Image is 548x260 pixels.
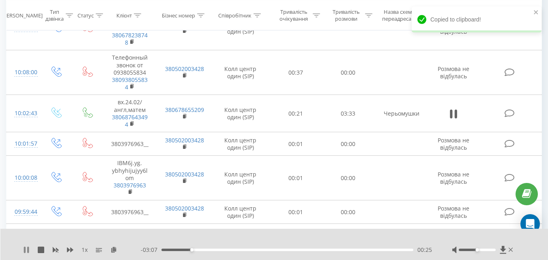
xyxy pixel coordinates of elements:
[412,6,542,32] div: Copied to clipboard!
[438,228,469,243] span: Розмова не відбулась
[15,204,32,220] div: 09:59:44
[77,12,94,19] div: Статус
[82,246,88,254] span: 1 x
[15,64,32,80] div: 10:08:00
[165,204,204,212] a: 380502003428
[438,170,469,185] span: Розмова не відбулась
[2,12,43,19] div: [PERSON_NAME]
[322,224,374,247] td: 00:00
[218,12,251,19] div: Співробітник
[520,214,540,234] div: Open Intercom Messenger
[277,9,311,22] div: Тривалість очікування
[211,200,270,224] td: Колл центр один (SIP)
[417,246,432,254] span: 00:25
[103,132,157,156] td: 3803976963__
[475,248,479,251] div: Accessibility label
[270,224,322,247] td: 00:01
[270,95,322,132] td: 00:21
[15,170,32,186] div: 10:00:08
[165,228,204,236] a: 380502003428
[322,50,374,95] td: 00:00
[270,156,322,200] td: 00:01
[165,106,204,114] a: 380678655209
[165,136,204,144] a: 380502003428
[382,9,417,22] div: Назва схеми переадресації
[103,224,157,247] td: 3803976963__
[270,50,322,95] td: 00:37
[112,31,148,46] a: 380678238748
[438,65,469,80] span: Розмова не відбулась
[211,132,270,156] td: Колл центр один (SIP)
[112,76,148,91] a: 380938055834
[322,200,374,224] td: 00:00
[211,156,270,200] td: Колл центр один (SIP)
[15,136,32,152] div: 10:01:57
[322,132,374,156] td: 00:00
[211,95,270,132] td: Колл центр один (SIP)
[165,170,204,178] a: 380502003428
[438,136,469,151] span: Розмова не відбулась
[270,132,322,156] td: 00:01
[165,65,204,73] a: 380502003428
[45,9,64,22] div: Тип дзвінка
[162,12,195,19] div: Бізнес номер
[322,95,374,132] td: 03:33
[322,156,374,200] td: 00:00
[103,50,157,95] td: Телефонный звонок от 0938055834
[15,105,32,121] div: 10:02:43
[211,224,270,247] td: Колл центр один (SIP)
[141,246,161,254] span: - 03:07
[270,200,322,224] td: 00:01
[438,204,469,219] span: Розмова не відбулась
[211,50,270,95] td: Колл центр один (SIP)
[114,181,146,189] a: 3803976963
[116,12,132,19] div: Клієнт
[112,113,148,128] a: 380687643494
[374,95,429,132] td: Черьомушки
[15,228,32,243] div: 09:59:37
[533,9,539,17] button: close
[103,95,157,132] td: вх.24.02/англ,матем
[190,248,193,251] div: Accessibility label
[103,156,157,200] td: IBM6j.yg. ybhyhijujyy6lom
[103,200,157,224] td: 3803976963__
[329,9,363,22] div: Тривалість розмови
